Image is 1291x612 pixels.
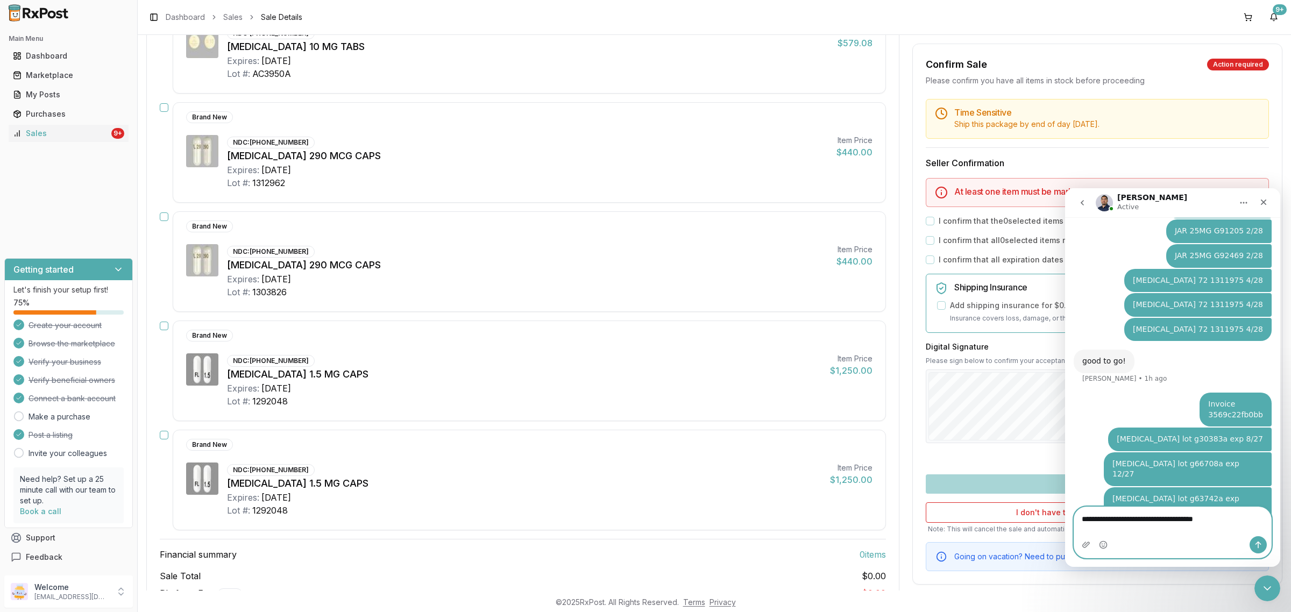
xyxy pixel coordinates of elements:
a: Book a call [20,507,61,516]
div: Lot #: [227,286,250,298]
div: Item Price [836,244,873,255]
div: 9+ [1273,4,1287,15]
span: Browse the marketplace [29,338,115,349]
div: NDC: [PHONE_NUMBER] [227,246,315,258]
span: Platform Fee [160,587,243,600]
div: Please confirm you have all items in stock before proceeding [926,75,1269,86]
span: $0.00 [862,570,886,582]
label: I confirm that the 0 selected items are in stock and ready to ship [939,216,1178,226]
h2: Main Menu [9,34,129,43]
iframe: Intercom live chat [1254,575,1280,601]
div: NDC: [PHONE_NUMBER] [227,464,315,476]
div: 9+ [111,128,124,139]
div: AC3950A [252,67,291,80]
span: Sale Total [160,570,201,582]
h5: Time Sensitive [954,108,1260,117]
span: Connect a bank account [29,393,116,404]
div: [MEDICAL_DATA] 1.5 MG CAPS [227,367,821,382]
span: Post a listing [29,430,73,440]
p: Let's finish your setup first! [13,284,124,295]
div: Brand New [186,439,233,451]
img: RxPost Logo [4,4,73,22]
a: My Posts [9,85,129,104]
span: - $0.00 [858,588,886,599]
label: I confirm that all expiration dates are correct [939,254,1106,265]
button: My Posts [4,86,133,103]
div: NDC: [PHONE_NUMBER] [227,137,315,148]
div: Brand New [186,220,233,232]
nav: breadcrumb [166,12,302,23]
div: Item Price [836,135,873,146]
a: Sales9+ [9,124,129,143]
span: Ship this package by end of day [DATE] . [954,119,1100,129]
img: Linzess 290 MCG CAPS [186,135,218,167]
img: Jardiance 10 MG TABS [186,26,218,58]
a: Dashboard [166,12,205,23]
div: Expires: [227,54,259,67]
div: Expires: [227,382,259,395]
div: Action required [1207,59,1269,70]
div: Lot #: [227,176,250,189]
button: Dashboard [4,47,133,65]
h5: Shipping Insurance [954,283,1260,291]
div: Item Price [830,462,873,473]
label: Add shipping insurance for $0.00 ( 1.5 % of order value) [950,300,1155,311]
p: Please sign below to confirm your acceptance of this order [926,357,1269,365]
p: Welcome [34,582,109,593]
div: Lot #: [227,504,250,517]
div: [MEDICAL_DATA] 290 MCG CAPS [227,148,828,163]
a: Terms [683,597,705,607]
div: $1,250.00 [830,364,873,377]
span: Financial summary [160,548,237,561]
div: My Posts [13,89,124,100]
div: $440.00 [836,255,873,268]
img: User avatar [11,583,28,600]
span: 0 item s [860,548,886,561]
h3: Getting started [13,263,74,276]
a: Purchases [9,104,129,124]
div: Expires: [227,273,259,286]
div: $1,250.00 [830,473,873,486]
h3: Seller Confirmation [926,156,1269,169]
a: Invite your colleagues [29,448,107,459]
div: Going on vacation? Need to put items on hold for a moment? [954,551,1260,562]
div: Expires: [227,491,259,504]
button: Marketplace [4,67,133,84]
img: Vraylar 1.5 MG CAPS [186,353,218,386]
span: 75 % [13,297,30,308]
button: I don't have these items available anymore [926,502,1269,523]
button: Support [4,528,133,547]
div: [MEDICAL_DATA] 290 MCG CAPS [227,258,828,273]
span: Verify your business [29,357,101,367]
div: Brand New [186,111,233,123]
div: Confirm Sale [926,57,987,72]
div: [DATE] [261,54,291,67]
button: Purchases [4,105,133,123]
p: Note: This will cancel the sale and automatically remove these items from the marketplace. [926,525,1269,533]
div: $579.08 [838,37,873,49]
div: 1312962 [252,176,285,189]
div: Brand New [186,330,233,341]
p: [EMAIL_ADDRESS][DOMAIN_NAME] [34,593,109,601]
